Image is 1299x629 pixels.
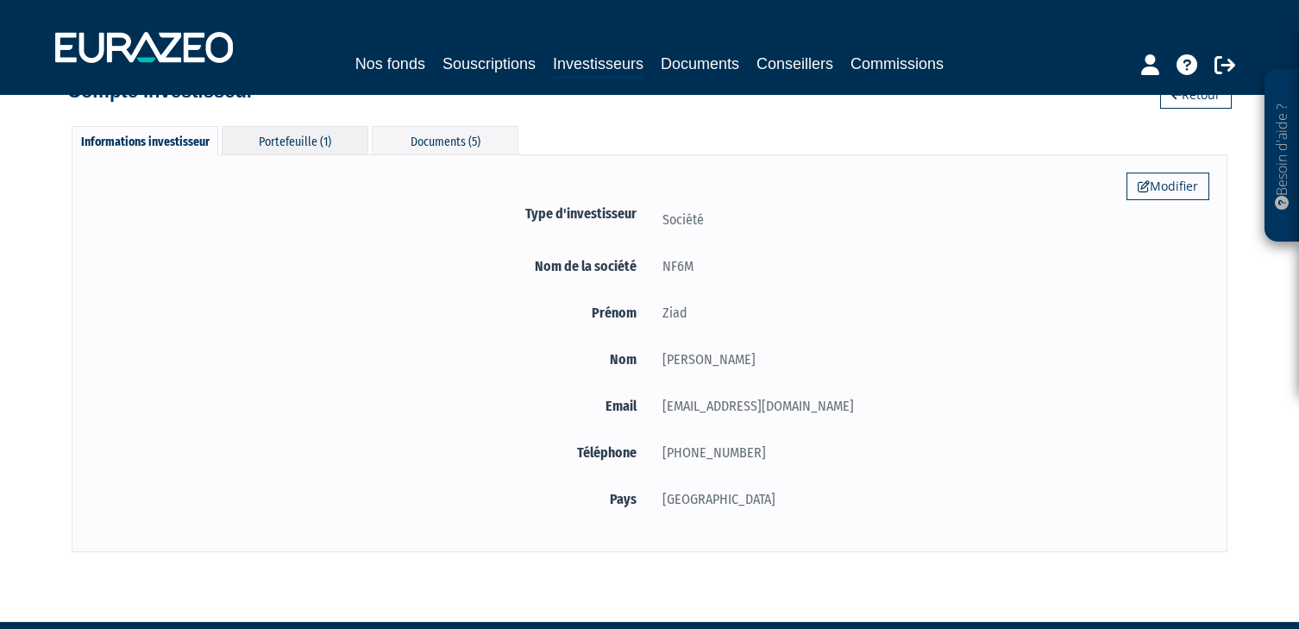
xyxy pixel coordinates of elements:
[90,395,649,417] label: Email
[90,442,649,463] label: Téléphone
[1272,79,1292,234] p: Besoin d'aide ?
[90,349,649,370] label: Nom
[90,255,649,277] label: Nom de la société
[222,126,368,154] div: Portefeuille (1)
[55,32,233,63] img: 1732889491-logotype_eurazeo_blanc_rvb.png
[649,302,1209,324] div: Ziad
[90,302,649,324] label: Prénom
[1160,81,1232,109] a: Retour
[850,52,944,76] a: Commissions
[372,126,518,154] div: Documents (5)
[756,52,833,76] a: Conseillers
[1126,173,1209,200] a: Modifier
[72,126,218,155] div: Informations investisseur
[649,488,1209,510] div: [GEOGRAPHIC_DATA]
[649,209,1209,230] div: Société
[90,203,649,224] label: Type d'investisseur
[355,52,425,76] a: Nos fonds
[649,442,1209,463] div: [PHONE_NUMBER]
[553,52,643,79] a: Investisseurs
[442,52,536,76] a: Souscriptions
[90,488,649,510] label: Pays
[649,395,1209,417] div: [EMAIL_ADDRESS][DOMAIN_NAME]
[649,349,1209,370] div: [PERSON_NAME]
[649,255,1209,277] div: NF6M
[661,52,739,76] a: Documents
